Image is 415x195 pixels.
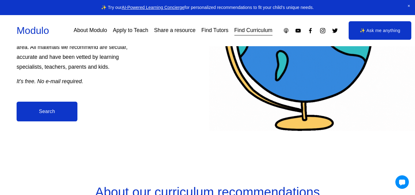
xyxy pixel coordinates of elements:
a: Apple Podcasts [283,27,289,34]
a: Facebook [307,27,314,34]
a: About Modulo [74,25,107,36]
a: Search [17,102,77,121]
a: Find Tutors [202,25,229,36]
a: ✨ Ask me anything [349,21,411,40]
a: Instagram [319,27,326,34]
a: Apply to Teach [113,25,148,36]
a: AI-Powered Learning Concierge [122,5,184,10]
em: It’s free. No e-mail required. [17,78,83,84]
a: Twitter [332,27,338,34]
a: YouTube [295,27,301,34]
a: Find Curriculum [234,25,272,36]
a: Modulo [17,25,49,36]
a: Share a resource [154,25,196,36]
